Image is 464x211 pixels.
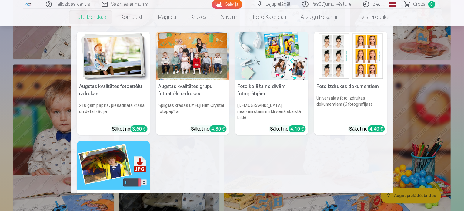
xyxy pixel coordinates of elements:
[77,32,150,80] img: Augstas kvalitātes fotoattēlu izdrukas
[131,125,148,132] div: 3,60 €
[210,125,227,132] div: 4,30 €
[235,80,308,100] h5: Foto kolāža no divām fotogrāfijām
[68,9,114,26] a: Foto izdrukas
[77,141,150,190] img: Augstas izšķirtspējas digitālais fotoattēls JPG formātā
[77,32,150,135] a: Augstas kvalitātes fotoattēlu izdrukasAugstas kvalitātes fotoattēlu izdrukas210 gsm papīrs, piesā...
[156,80,229,100] h5: Augstas kvalitātes grupu fotoattēlu izdrukas
[156,32,229,135] a: Augstas kvalitātes grupu fotoattēlu izdrukasSpilgtas krāsas uz Fuji Film Crystal fotopapīraSākot ...
[368,125,385,132] div: 4,40 €
[349,125,385,133] div: Sākot no
[112,125,148,133] div: Sākot no
[314,80,387,93] h5: Foto izdrukas dokumentiem
[235,32,308,80] img: Foto kolāža no divām fotogrāfijām
[270,125,306,133] div: Sākot no
[77,190,150,209] h5: Augstas izšķirtspējas digitālais fotoattēls JPG formātā
[184,9,214,26] a: Krūzes
[345,9,397,26] a: Visi produkti
[294,9,345,26] a: Atslēgu piekariņi
[77,100,150,123] h6: 210 gsm papīrs, piesātināta krāsa un detalizācija
[246,9,294,26] a: Foto kalendāri
[289,125,306,132] div: 4,10 €
[77,80,150,100] h5: Augstas kvalitātes fotoattēlu izdrukas
[235,32,308,135] a: Foto kolāža no divām fotogrāfijāmFoto kolāža no divām fotogrāfijām[DEMOGRAPHIC_DATA] neaizmirstam...
[214,9,246,26] a: Suvenīri
[428,1,435,8] span: 0
[413,1,426,8] span: Grozs
[235,100,308,123] h6: [DEMOGRAPHIC_DATA] neaizmirstami mirkļi vienā skaistā bildē
[151,9,184,26] a: Magnēti
[314,32,387,80] img: Foto izdrukas dokumentiem
[314,32,387,135] a: Foto izdrukas dokumentiemFoto izdrukas dokumentiemUniversālas foto izdrukas dokumentiem (6 fotogr...
[114,9,151,26] a: Komplekti
[314,93,387,123] h6: Universālas foto izdrukas dokumentiem (6 fotogrāfijas)
[25,2,32,6] img: /fa1
[156,100,229,123] h6: Spilgtas krāsas uz Fuji Film Crystal fotopapīra
[191,125,227,133] div: Sākot no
